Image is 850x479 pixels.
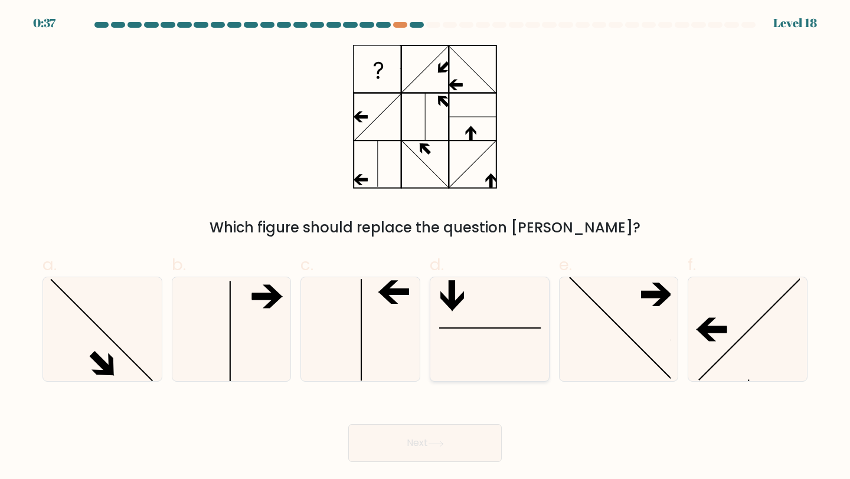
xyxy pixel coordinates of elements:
[430,253,444,276] span: d.
[172,253,186,276] span: b.
[688,253,696,276] span: f.
[33,14,55,32] div: 0:37
[42,253,57,276] span: a.
[50,217,800,238] div: Which figure should replace the question [PERSON_NAME]?
[348,424,502,462] button: Next
[773,14,817,32] div: Level 18
[300,253,313,276] span: c.
[559,253,572,276] span: e.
